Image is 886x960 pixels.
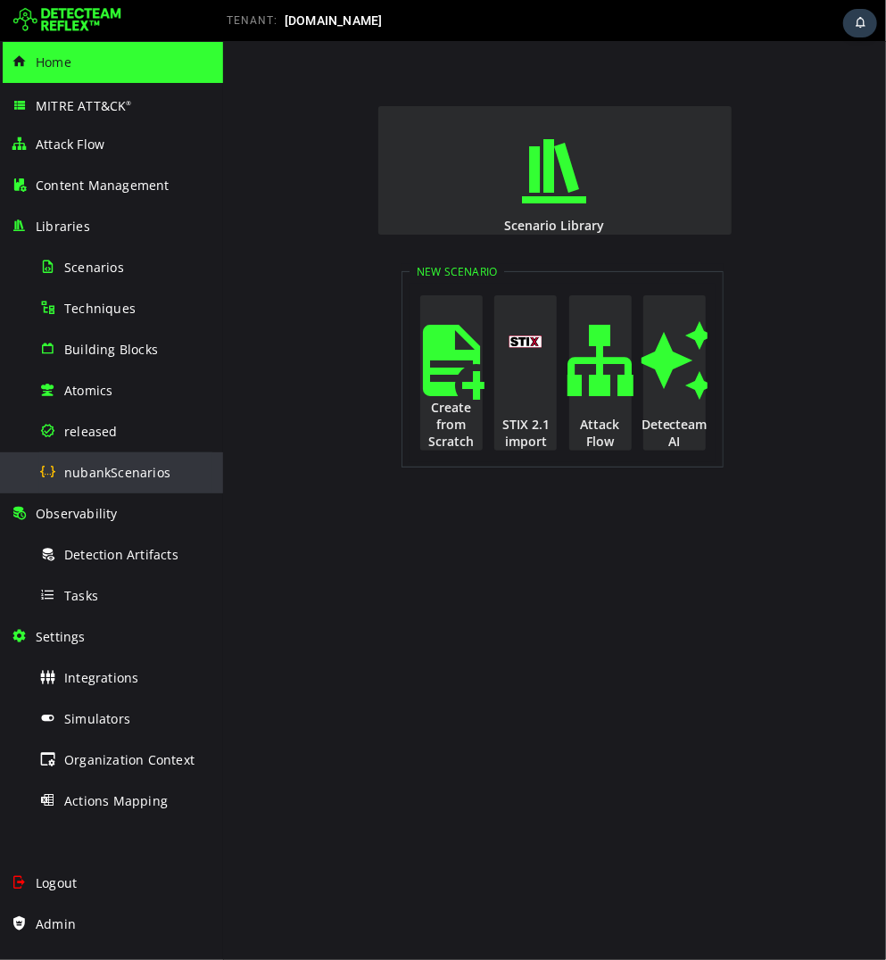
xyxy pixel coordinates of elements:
span: Integrations [64,669,138,686]
span: Actions Mapping [64,792,168,809]
span: Atomics [64,382,112,399]
button: STIX 2.1 import [271,254,334,410]
img: Detecteam logo [13,6,121,35]
img: logo_stix.svg [286,294,319,307]
span: Admin [36,915,76,932]
legend: New Scenario [186,223,281,238]
span: TENANT: [227,14,277,27]
span: [DOMAIN_NAME] [285,13,383,28]
div: Task Notifications [843,9,877,37]
div: STIX 2.1 import [269,375,335,409]
button: Create from Scratch [197,254,260,410]
span: Libraries [36,218,90,235]
button: Attack Flow [346,254,409,410]
span: Techniques [64,300,136,317]
span: MITRE ATT&CK [36,97,132,114]
span: Home [36,54,71,70]
span: released [64,423,118,440]
span: Organization Context [64,751,195,768]
sup: ® [126,99,131,107]
span: Building Blocks [64,341,158,358]
span: Logout [36,874,77,891]
span: Attack Flow [36,136,104,153]
span: Simulators [64,710,130,727]
div: Create from Scratch [195,358,261,409]
span: Content Management [36,177,170,194]
div: Detecteam AI [418,375,484,409]
span: nubankScenarios [64,464,170,481]
div: Attack Flow [344,375,410,409]
span: Observability [36,505,118,522]
button: Detecteam AI [420,254,483,410]
span: Detection Artifacts [64,546,178,563]
div: Scenario Library [153,176,510,193]
span: Scenarios [64,259,124,276]
span: Tasks [64,587,98,604]
button: Scenario Library [155,65,509,194]
span: Settings [36,628,86,645]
